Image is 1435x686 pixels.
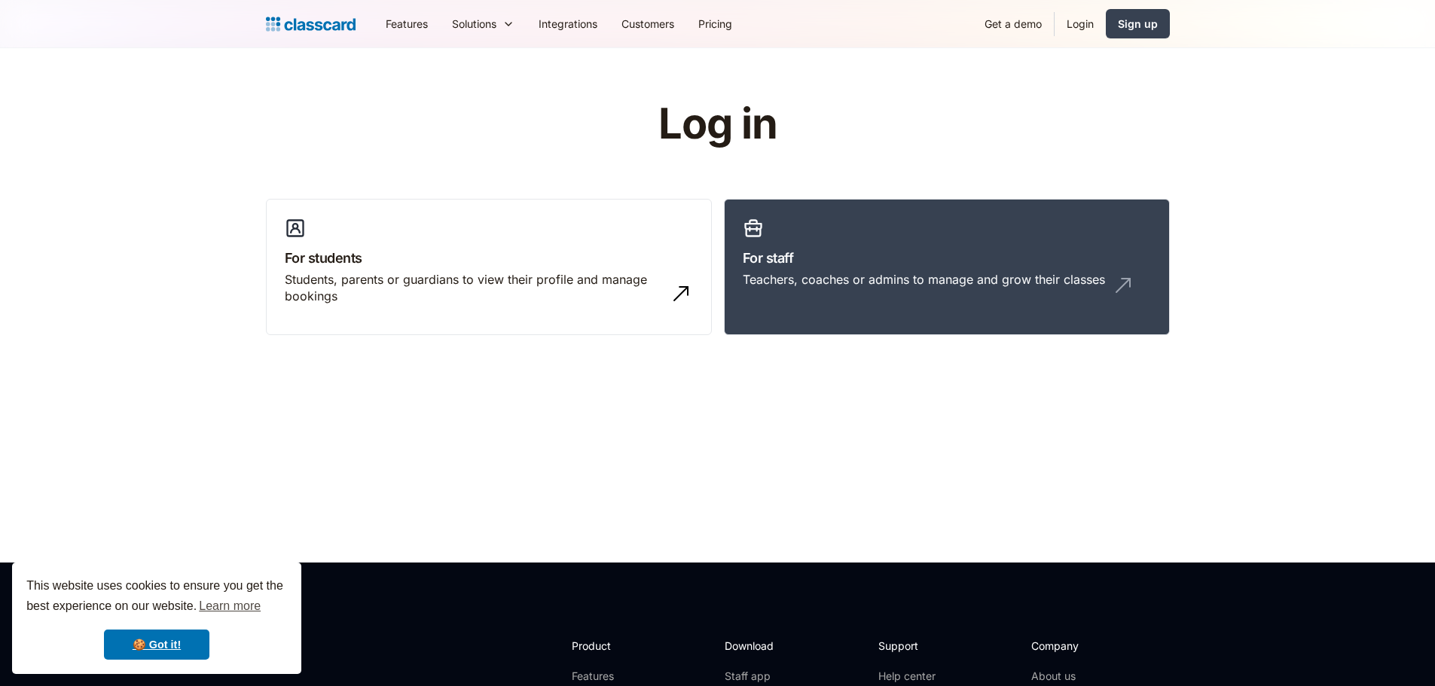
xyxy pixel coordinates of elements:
h2: Support [878,638,939,654]
a: Login [1055,7,1106,41]
a: learn more about cookies [197,595,263,617]
h2: Company [1031,638,1131,654]
div: Sign up [1118,16,1158,32]
h3: For staff [743,248,1151,268]
a: For staffTeachers, coaches or admins to manage and grow their classes [724,199,1170,336]
h2: Download [725,638,786,654]
a: Customers [609,7,686,41]
a: Pricing [686,7,744,41]
div: Students, parents or guardians to view their profile and manage bookings [285,271,663,305]
span: This website uses cookies to ensure you get the best experience on our website. [26,577,287,617]
div: cookieconsent [12,563,301,674]
a: Features [374,7,440,41]
a: Features [572,669,652,684]
a: Integrations [527,7,609,41]
a: Logo [266,14,356,35]
a: Get a demo [972,7,1054,41]
a: About us [1031,669,1131,684]
a: dismiss cookie message [104,630,209,660]
a: For studentsStudents, parents or guardians to view their profile and manage bookings [266,199,712,336]
div: Solutions [440,7,527,41]
h2: Product [572,638,652,654]
h3: For students [285,248,693,268]
a: Staff app [725,669,786,684]
div: Solutions [452,16,496,32]
h1: Log in [478,101,957,148]
a: Help center [878,669,939,684]
a: Sign up [1106,9,1170,38]
div: Teachers, coaches or admins to manage and grow their classes [743,271,1105,288]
